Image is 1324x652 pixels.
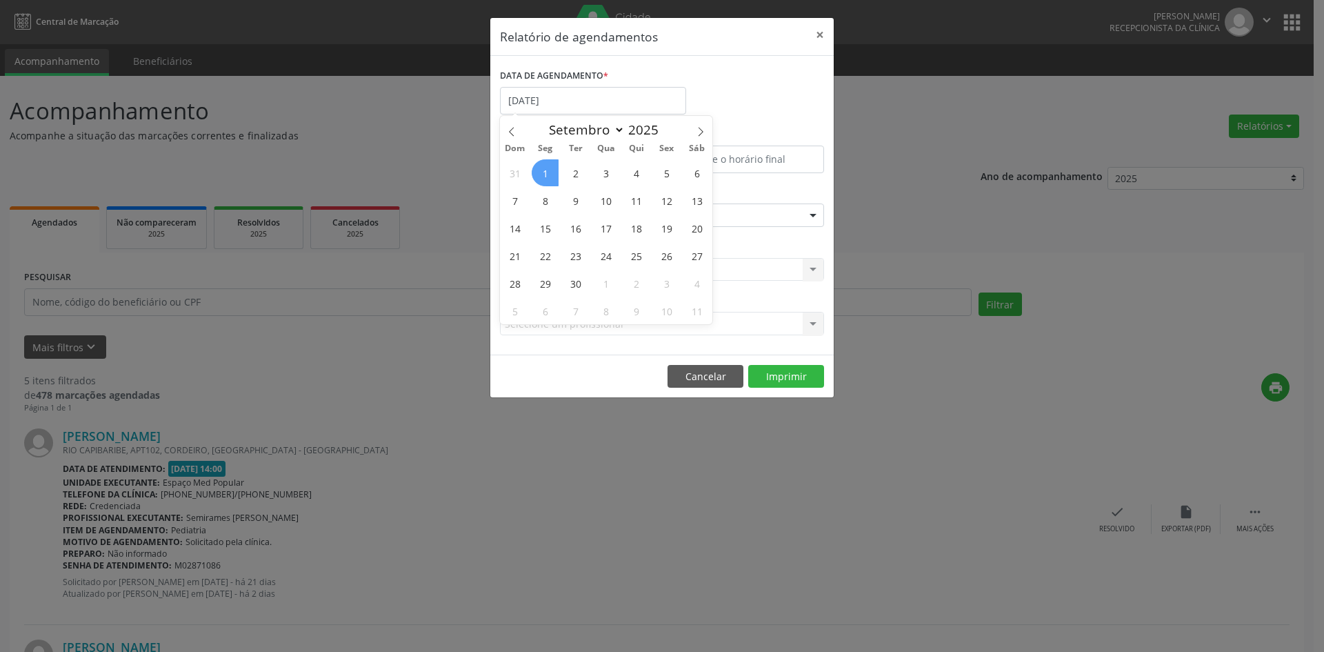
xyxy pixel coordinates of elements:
span: Outubro 1, 2025 [592,270,619,297]
span: Setembro 17, 2025 [592,215,619,241]
span: Ter [561,144,591,153]
span: Setembro 6, 2025 [683,159,710,186]
span: Outubro 4, 2025 [683,270,710,297]
span: Setembro 1, 2025 [532,159,559,186]
span: Setembro 28, 2025 [501,270,528,297]
span: Setembro 20, 2025 [683,215,710,241]
span: Setembro 14, 2025 [501,215,528,241]
span: Setembro 4, 2025 [623,159,650,186]
span: Setembro 24, 2025 [592,242,619,269]
span: Setembro 10, 2025 [592,187,619,214]
span: Setembro 27, 2025 [683,242,710,269]
span: Setembro 13, 2025 [683,187,710,214]
span: Qua [591,144,621,153]
span: Outubro 5, 2025 [501,297,528,324]
span: Outubro 7, 2025 [562,297,589,324]
span: Outubro 8, 2025 [592,297,619,324]
span: Setembro 8, 2025 [532,187,559,214]
span: Outubro 6, 2025 [532,297,559,324]
span: Outubro 3, 2025 [653,270,680,297]
button: Cancelar [668,365,743,388]
span: Setembro 7, 2025 [501,187,528,214]
span: Setembro 23, 2025 [562,242,589,269]
span: Qui [621,144,652,153]
span: Seg [530,144,561,153]
span: Setembro 3, 2025 [592,159,619,186]
label: DATA DE AGENDAMENTO [500,66,608,87]
span: Sex [652,144,682,153]
span: Setembro 25, 2025 [623,242,650,269]
span: Setembro 22, 2025 [532,242,559,269]
span: Setembro 18, 2025 [623,215,650,241]
span: Setembro 30, 2025 [562,270,589,297]
span: Setembro 11, 2025 [623,187,650,214]
span: Outubro 2, 2025 [623,270,650,297]
input: Selecione uma data ou intervalo [500,87,686,115]
span: Agosto 31, 2025 [501,159,528,186]
input: Year [625,121,670,139]
span: Setembro 9, 2025 [562,187,589,214]
h5: Relatório de agendamentos [500,28,658,46]
button: Imprimir [748,365,824,388]
label: ATÉ [665,124,824,146]
span: Setembro 19, 2025 [653,215,680,241]
span: Outubro 9, 2025 [623,297,650,324]
span: Setembro 16, 2025 [562,215,589,241]
span: Setembro 5, 2025 [653,159,680,186]
span: Setembro 12, 2025 [653,187,680,214]
span: Sáb [682,144,712,153]
span: Outubro 11, 2025 [683,297,710,324]
select: Month [542,120,625,139]
span: Setembro 15, 2025 [532,215,559,241]
span: Setembro 21, 2025 [501,242,528,269]
span: Outubro 10, 2025 [653,297,680,324]
span: Setembro 29, 2025 [532,270,559,297]
span: Dom [500,144,530,153]
span: Setembro 2, 2025 [562,159,589,186]
button: Close [806,18,834,52]
input: Selecione o horário final [665,146,824,173]
span: Setembro 26, 2025 [653,242,680,269]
